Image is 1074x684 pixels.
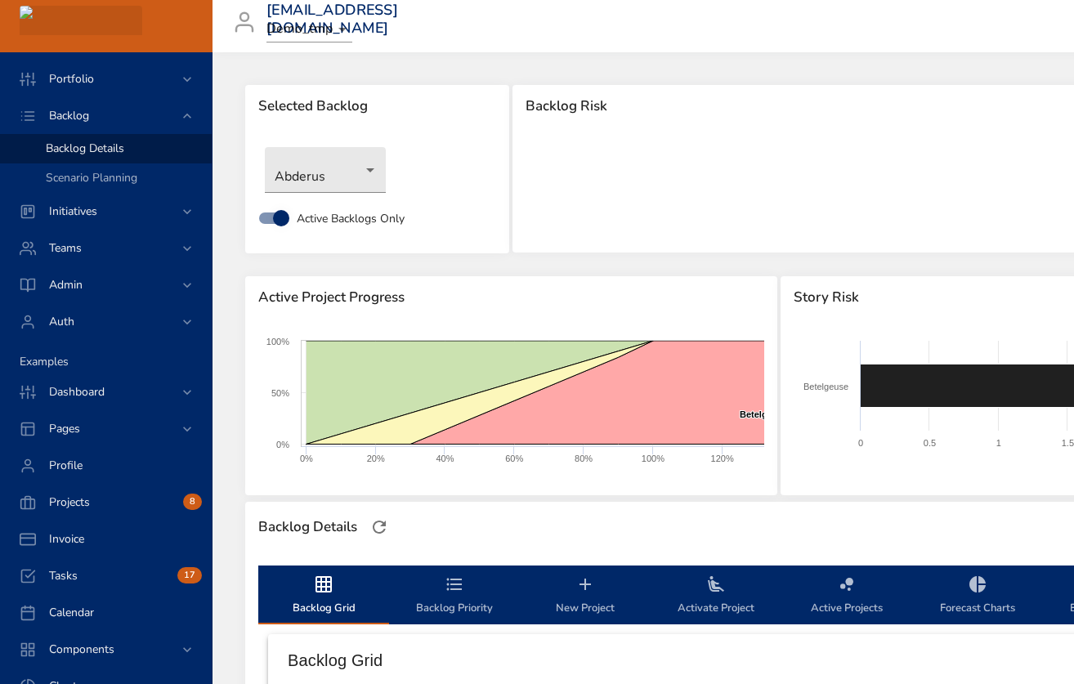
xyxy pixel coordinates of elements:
[36,568,91,583] span: Tasks
[367,515,392,539] button: Refresh Page
[642,454,665,463] text: 100%
[268,574,379,618] span: Backlog Grid
[36,108,102,123] span: Backlog
[46,141,124,156] span: Backlog Details
[996,438,1001,448] text: 1
[36,384,118,400] span: Dashboard
[36,203,110,219] span: Initiatives
[36,531,97,547] span: Invoice
[924,438,936,448] text: 0.5
[36,494,103,510] span: Projects
[266,2,398,37] h3: [EMAIL_ADDRESS][DOMAIN_NAME]
[36,277,96,293] span: Admin
[791,574,902,618] span: Active Projects
[258,98,496,114] span: Selected Backlog
[740,409,788,419] text: Betelgeuse
[36,421,93,436] span: Pages
[36,605,107,620] span: Calendar
[1062,438,1074,448] text: 1.5
[297,210,405,227] span: Active Backlogs Only
[183,495,202,508] span: 8
[803,382,848,391] text: Betelgeuse
[266,16,352,42] div: Demo_tmp
[258,289,764,306] span: Active Project Progress
[505,454,523,463] text: 60%
[177,569,202,582] span: 17
[276,440,289,449] text: 0%
[36,458,96,473] span: Profile
[530,574,641,618] span: New Project
[36,314,87,329] span: Auth
[367,454,385,463] text: 20%
[266,337,289,346] text: 100%
[858,438,863,448] text: 0
[300,454,313,463] text: 0%
[36,71,107,87] span: Portfolio
[436,454,454,463] text: 40%
[922,574,1033,618] span: Forecast Charts
[271,388,289,398] text: 50%
[36,642,128,657] span: Components
[660,574,772,618] span: Activate Project
[399,574,510,618] span: Backlog Priority
[265,147,386,193] div: Abderus
[253,514,362,540] div: Backlog Details
[36,240,95,256] span: Teams
[46,170,137,186] span: Scenario Planning
[711,454,734,463] text: 120%
[575,454,593,463] text: 80%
